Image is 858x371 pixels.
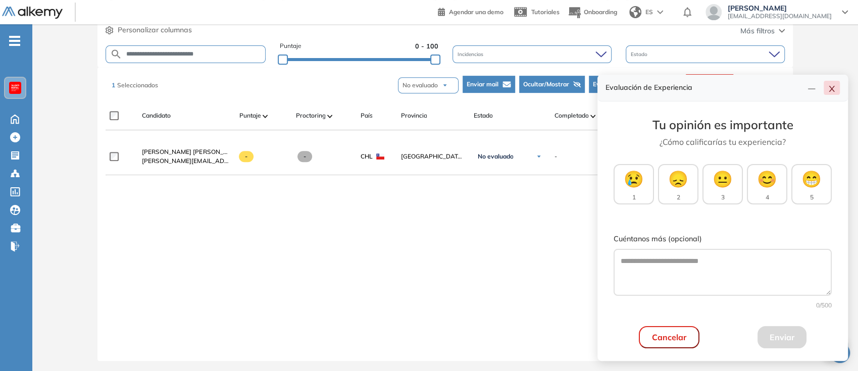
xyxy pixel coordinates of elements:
span: 1 [112,81,115,89]
span: Agendar una demo [449,8,503,16]
span: 😐 [713,167,733,191]
img: Ícono de flecha [536,153,542,160]
span: 3 [721,193,725,202]
button: Enviar [758,326,806,348]
span: 0 - 100 [415,41,438,51]
span: 2 [677,193,680,202]
button: Más filtros [740,26,785,36]
span: - [239,151,254,162]
button: 😢1 [614,164,654,204]
span: Seleccionados [117,81,158,89]
div: Incidencias [452,45,612,63]
img: [missing "en.ARROW_ALT" translation] [263,115,268,118]
span: Tutoriales [531,8,560,16]
span: Onboarding [584,8,617,16]
span: 😊 [757,167,777,191]
h3: Tu opinión es importante [614,118,832,132]
img: arrow [657,10,663,14]
span: Enviar mail [467,80,498,89]
span: [GEOGRAPHIC_DATA][PERSON_NAME] [400,152,465,161]
span: ES [645,8,653,17]
span: Evaluar [593,80,615,89]
button: Eliminar [686,74,733,94]
span: Personalizar columnas [118,25,192,35]
img: SEARCH_ALT [110,48,122,61]
img: Logo [2,7,63,19]
span: Más filtros [740,26,775,36]
span: [PERSON_NAME] [PERSON_NAME] [142,148,242,155]
button: Ocultar/Mostrar [519,76,585,93]
label: Cuéntanos más (opcional) [614,234,832,245]
i: - [9,40,20,42]
span: [EMAIL_ADDRESS][DOMAIN_NAME] [728,12,832,20]
span: Puntaje [280,41,301,51]
img: https://assets.alkemy.org/workspaces/620/d203e0be-08f6-444b-9eae-a92d815a506f.png [11,84,19,92]
span: 1 [632,193,636,202]
img: [missing "en.ARROW_ALT" translation] [590,115,595,118]
span: Incidencias [458,50,485,58]
button: Onboarding [568,2,617,23]
button: 😁5 [791,164,832,204]
div: 0 /500 [614,301,832,310]
span: 😢 [624,167,644,191]
span: - [297,151,312,162]
span: País [360,111,372,120]
button: 😞2 [658,164,698,204]
a: [PERSON_NAME] [PERSON_NAME] [142,147,231,156]
img: CHL [376,153,384,160]
button: Evaluar [589,76,632,93]
p: ¿Cómo calificarías tu experiencia? [614,136,832,148]
span: 😁 [801,167,822,191]
a: Agendar una demo [438,5,503,17]
button: Personalizar columnas [106,25,192,35]
span: Completado [554,111,588,120]
span: Estado [473,111,492,120]
img: arrow [442,82,448,88]
span: No evaluado [477,152,513,161]
span: Candidato [142,111,171,120]
span: line [807,85,816,93]
span: Estado [631,50,649,58]
span: Ocultar/Mostrar [523,80,569,89]
div: Estado [626,45,785,63]
img: world [629,6,641,18]
button: line [803,81,820,95]
span: - [554,152,557,161]
span: close [828,85,836,93]
button: 😐3 [702,164,743,204]
span: 5 [810,193,814,202]
span: Proctoring [295,111,325,120]
span: No evaluado [402,81,438,90]
button: close [824,81,840,95]
span: 4 [766,193,769,202]
span: [PERSON_NAME] [728,4,832,12]
button: Cancelar [639,326,699,348]
button: Enviar mail [463,76,515,93]
span: Provincia [400,111,427,120]
span: Puntaje [239,111,261,120]
span: CHL [360,152,372,161]
img: [missing "en.ARROW_ALT" translation] [327,115,332,118]
span: 😞 [668,167,688,191]
h4: Evaluación de Experiencia [605,83,803,92]
button: 😊4 [747,164,787,204]
span: [PERSON_NAME][EMAIL_ADDRESS][DOMAIN_NAME] [142,156,231,166]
